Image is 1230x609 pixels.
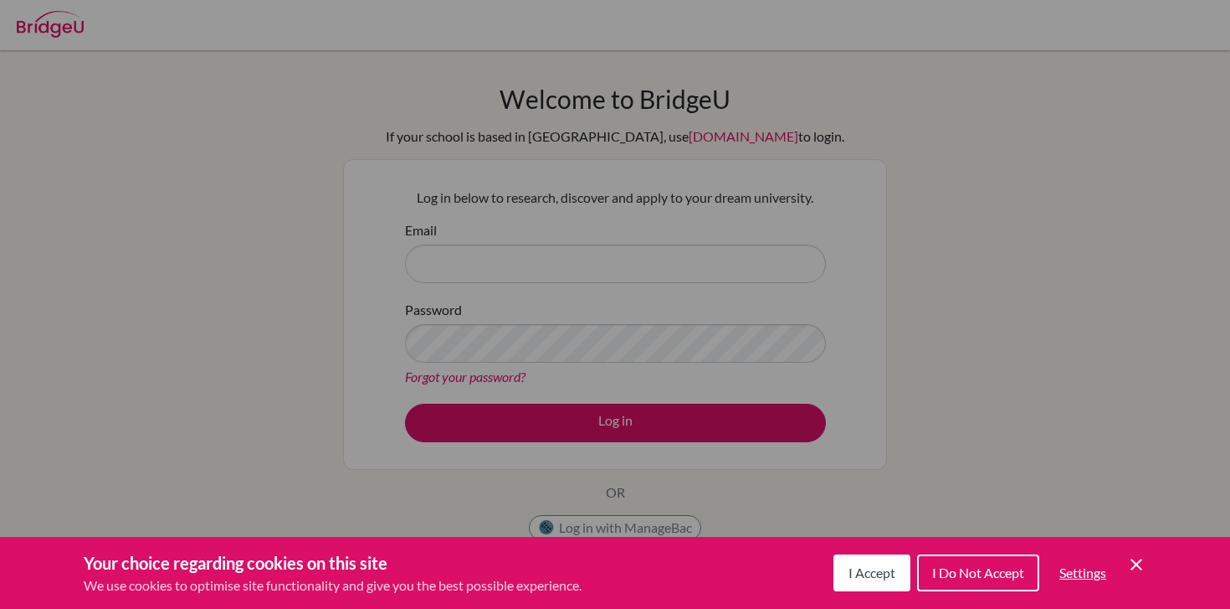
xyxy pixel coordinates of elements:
[1059,565,1106,581] span: Settings
[1046,556,1120,590] button: Settings
[833,555,910,591] button: I Accept
[848,565,895,581] span: I Accept
[932,565,1024,581] span: I Do Not Accept
[84,550,582,575] h3: Your choice regarding cookies on this site
[917,555,1039,591] button: I Do Not Accept
[84,575,582,596] p: We use cookies to optimise site functionality and give you the best possible experience.
[1126,555,1146,575] button: Save and close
